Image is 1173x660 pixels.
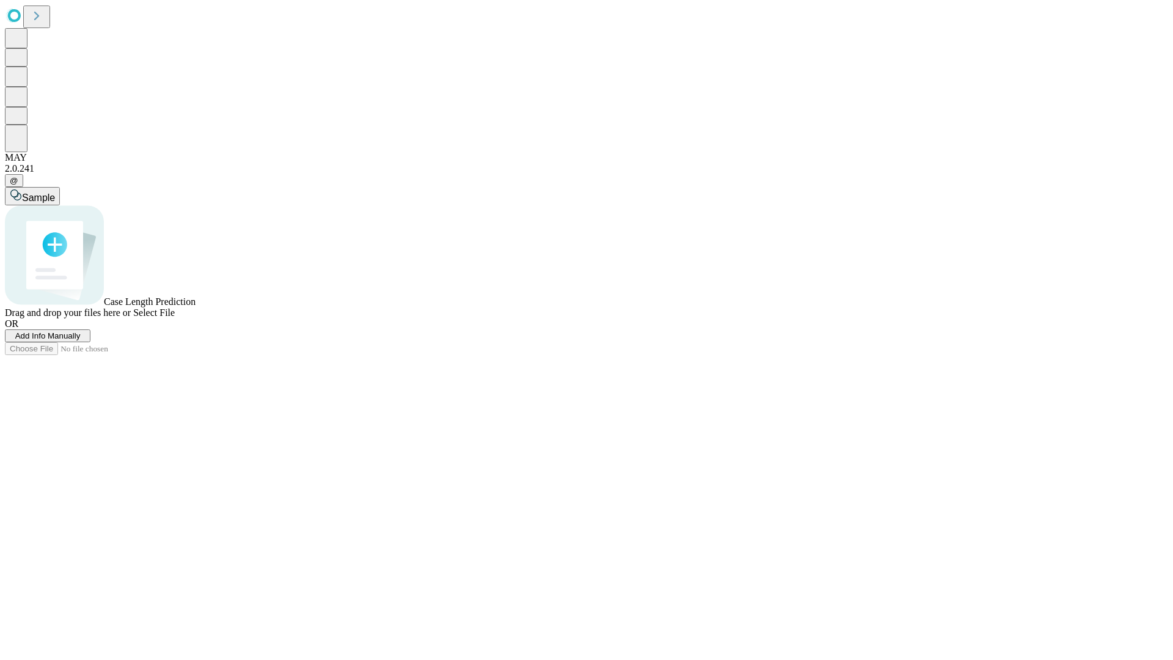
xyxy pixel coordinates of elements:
span: Sample [22,193,55,203]
div: MAY [5,152,1168,163]
span: Add Info Manually [15,331,81,340]
span: Case Length Prediction [104,296,195,307]
span: Select File [133,307,175,318]
span: OR [5,318,18,329]
span: Drag and drop your files here or [5,307,131,318]
span: @ [10,176,18,185]
button: Sample [5,187,60,205]
div: 2.0.241 [5,163,1168,174]
button: @ [5,174,23,187]
button: Add Info Manually [5,329,90,342]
